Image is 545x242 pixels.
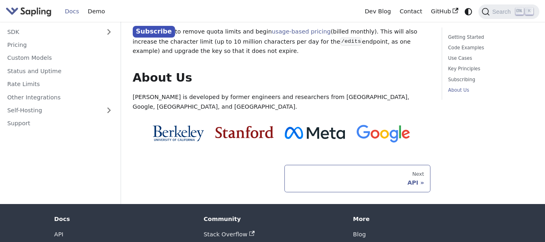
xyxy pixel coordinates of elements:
span: Search [490,8,516,15]
code: /edits [340,38,362,46]
a: Subscribing [448,76,530,84]
a: Demo [84,5,109,18]
a: About Us [448,86,530,94]
button: Expand sidebar category 'SDK' [101,26,117,38]
a: Rate Limits [3,78,117,90]
a: Pricing [3,39,117,51]
a: Key Principles [448,65,530,73]
p: to remove quota limits and begin (billed monthly). This will also increase the character limit (u... [133,26,430,56]
a: Subscribe [133,26,175,38]
img: Sapling.ai [6,6,52,17]
a: Self-Hosting [3,104,117,116]
nav: Docs pages [133,165,430,192]
kbd: K [525,8,533,15]
div: More [353,215,491,223]
img: Stanford [215,126,273,138]
a: Contact [395,5,427,18]
a: Dev Blog [360,5,395,18]
a: Sapling.ai [6,6,54,17]
div: Community [204,215,342,223]
a: Getting Started [448,34,530,41]
div: Docs [54,215,192,223]
p: [PERSON_NAME] is developed by former engineers and researchers from [GEOGRAPHIC_DATA], Google, [G... [133,93,430,112]
a: Docs [61,5,84,18]
a: Other Integrations [3,91,117,103]
a: Use Cases [448,55,530,62]
h2: About Us [133,71,430,85]
button: Search (Ctrl+K) [478,4,539,19]
a: GitHub [426,5,462,18]
div: API [290,179,424,186]
a: Support [3,118,117,129]
a: Custom Models [3,52,117,64]
img: Google [357,125,410,143]
a: Status and Uptime [3,65,117,77]
button: Switch between dark and light mode (currently system mode) [463,6,474,17]
img: Cal [152,125,204,141]
a: Stack Overflow [204,231,255,238]
a: Blog [353,231,366,238]
a: NextAPI [284,165,430,192]
a: Code Examples [448,44,530,52]
img: Meta [285,127,345,139]
a: SDK [3,26,101,38]
div: Next [290,171,424,177]
a: usage-based pricing [272,28,331,35]
a: API [54,231,63,238]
